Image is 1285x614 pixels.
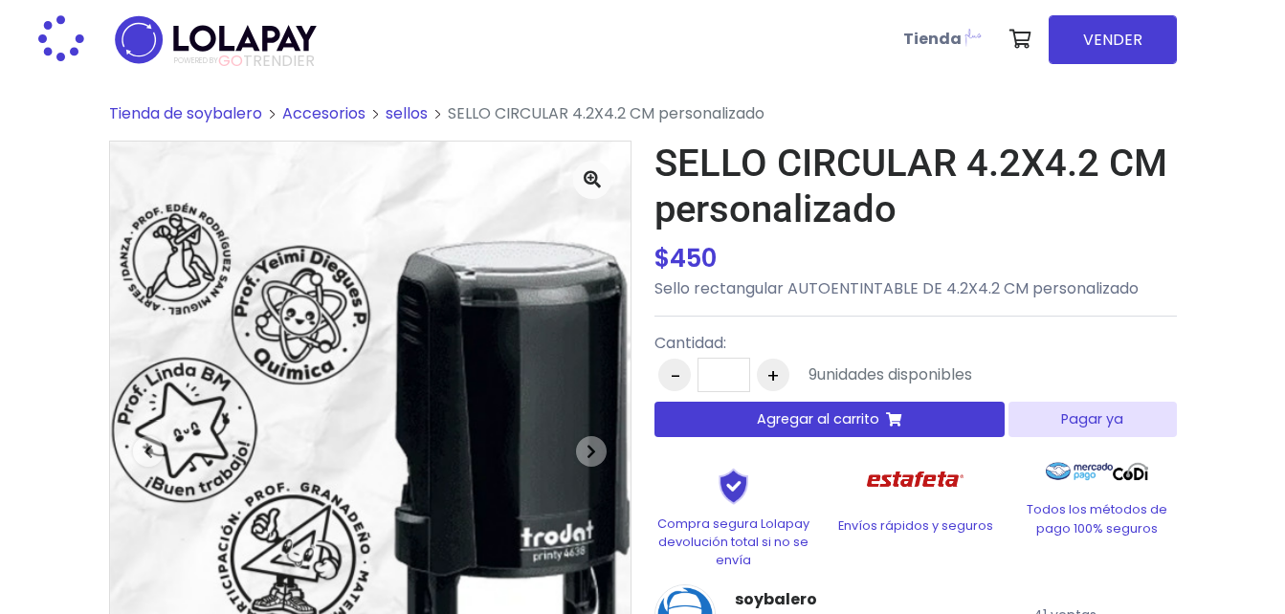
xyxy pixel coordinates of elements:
[109,102,262,124] a: Tienda de soybalero
[109,102,1177,141] nav: breadcrumb
[109,10,322,70] img: logo
[809,363,817,385] span: 9
[386,102,428,124] a: sellos
[174,55,218,66] span: POWERED BY
[962,25,985,48] img: Lolapay Plus
[686,468,782,504] img: Shield
[903,28,962,50] b: Tienda
[654,141,1177,232] h1: SELLO CIRCULAR 4.2X4.2 CM personalizado
[809,363,972,386] div: unidades disponibles
[757,409,879,429] span: Agregar al carrito
[1113,452,1148,491] img: Codi Logo
[1008,402,1176,437] button: Pagar ya
[670,241,717,275] span: 450
[654,515,813,570] p: Compra segura Lolapay devolución total si no se envía
[654,240,1177,277] div: $
[658,359,691,391] button: -
[1049,15,1177,64] a: VENDER
[174,53,315,70] span: TRENDIER
[757,359,789,391] button: +
[836,516,995,535] p: Envíos rápidos y seguros
[1046,452,1114,491] img: Mercado Pago Logo
[448,102,764,124] span: SELLO CIRCULAR 4.2X4.2 CM personalizado
[218,50,243,72] span: GO
[654,402,1006,437] button: Agregar al carrito
[852,452,979,507] img: Estafeta Logo
[654,332,972,355] p: Cantidad:
[282,102,366,124] a: Accesorios
[654,277,1177,300] p: Sello rectangular AUTOENTINTABLE DE 4.2X4.2 CM personalizado
[735,588,817,611] a: soybalero
[1018,500,1177,537] p: Todos los métodos de pago 100% seguros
